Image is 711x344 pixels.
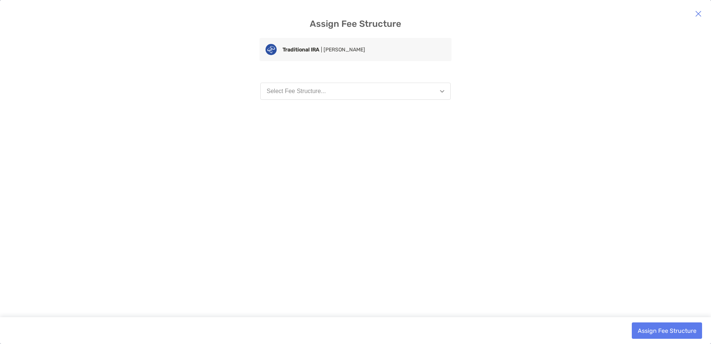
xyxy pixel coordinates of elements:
h3: Assign Fee Structure [310,19,401,29]
div: Select Fee Structure... [267,88,326,95]
img: Open dropdown arrow [440,90,444,93]
button: Select Fee Structure... [260,83,451,100]
img: companyLogo [266,44,277,55]
span: | [321,47,322,53]
button: Assign Fee Structure [632,322,702,339]
strong: Traditional IRA [283,47,319,53]
span: [PERSON_NAME] [324,47,365,53]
